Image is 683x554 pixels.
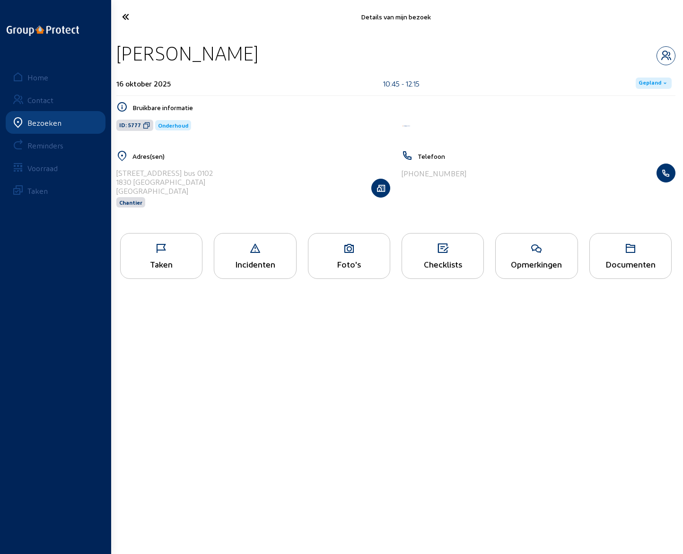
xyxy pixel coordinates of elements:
div: Voorraad [27,164,58,173]
a: Taken [6,179,105,202]
a: Voorraad [6,156,105,179]
h5: Telefoon [418,152,675,160]
h5: Adres(sen) [132,152,390,160]
div: Home [27,73,48,82]
div: [GEOGRAPHIC_DATA] [116,186,213,195]
a: Contact [6,88,105,111]
a: Home [6,66,105,88]
div: 16 oktober 2025 [116,79,171,88]
div: Reminders [27,141,63,150]
div: 1830 [GEOGRAPHIC_DATA] [116,177,213,186]
div: Contact [27,95,53,104]
div: Details van mijn bezoek [204,13,587,21]
div: [STREET_ADDRESS] bus 0102 [116,168,213,177]
div: [PERSON_NAME] [116,41,258,65]
div: Taken [27,186,48,195]
img: logo-oneline.png [7,26,79,36]
div: Checklists [402,259,483,269]
div: Foto's [308,259,390,269]
div: Bezoeken [27,118,61,127]
span: Gepland [639,79,661,87]
img: Energy Protect HVAC [402,125,411,127]
div: Opmerkingen [496,259,577,269]
div: Documenten [590,259,671,269]
div: Incidenten [214,259,296,269]
div: 10:45 - 12:15 [383,79,420,88]
a: Reminders [6,134,105,156]
h5: Bruikbare informatie [132,104,675,112]
span: ID: 5777 [119,121,141,129]
span: Onderhoud [158,122,188,129]
span: Chantier [119,199,142,206]
div: [PHONE_NUMBER] [402,169,466,178]
a: Bezoeken [6,111,105,134]
div: Taken [121,259,202,269]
